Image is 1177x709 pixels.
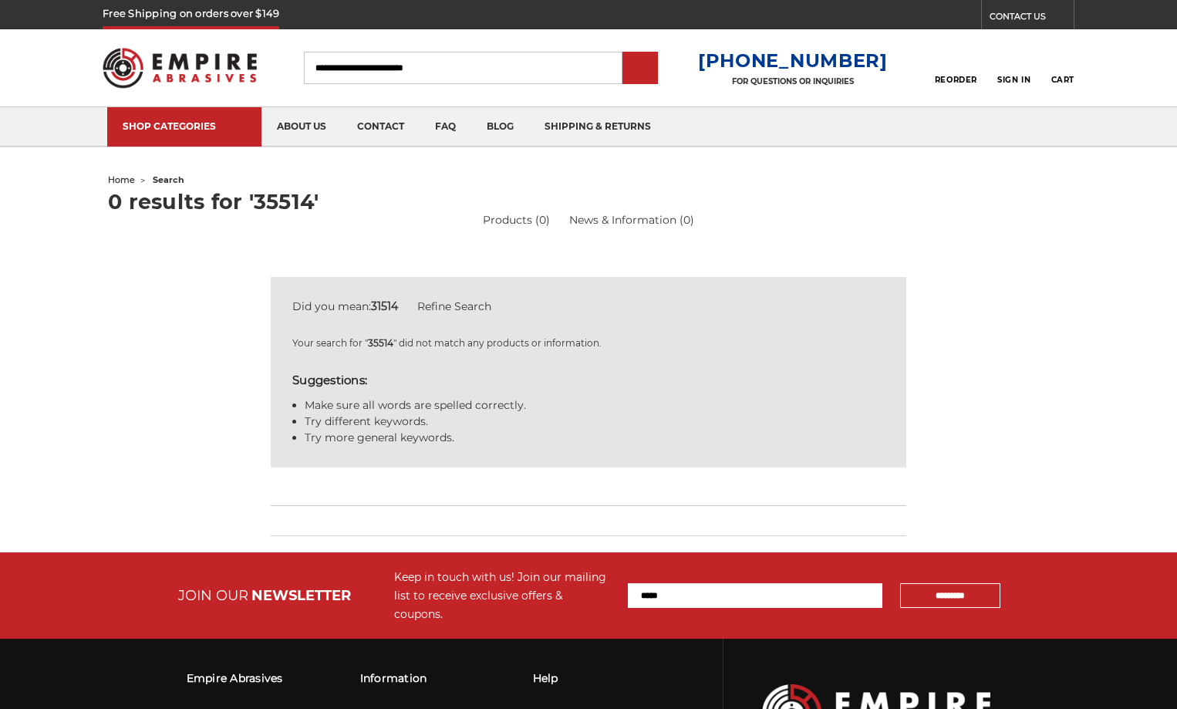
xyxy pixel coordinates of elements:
h5: Suggestions: [292,372,885,390]
a: contact [342,107,420,147]
div: SHOP CATEGORIES [123,120,246,132]
span: search [153,174,184,185]
p: Your search for " " did not match any products or information. [292,336,885,350]
strong: 31514 [371,299,398,313]
div: Did you mean: [292,299,885,315]
a: Reorder [935,51,977,84]
li: Make sure all words are spelled correctly. [305,397,885,414]
h1: 0 results for '35514' [108,191,1069,212]
a: shipping & returns [529,107,666,147]
img: Empire Abrasives [103,38,257,98]
span: Sign In [997,75,1030,85]
span: NEWSLETTER [251,587,351,604]
strong: 35514 [368,337,393,349]
a: Cart [1051,51,1074,85]
li: Try more general keywords. [305,430,885,446]
h3: Information [360,662,456,694]
input: Submit [625,53,656,84]
a: CONTACT US [990,8,1074,29]
p: FOR QUESTIONS OR INQUIRIES [698,76,888,86]
h3: Help [533,662,637,694]
span: Reorder [935,75,977,85]
a: [PHONE_NUMBER] [698,49,888,72]
span: JOIN OUR [178,587,248,604]
a: News & Information (0) [569,212,694,228]
span: Cart [1051,75,1074,85]
a: faq [420,107,471,147]
a: about us [261,107,342,147]
a: Products (0) [483,212,550,228]
div: Keep in touch with us! Join our mailing list to receive exclusive offers & coupons. [394,568,612,623]
h3: Empire Abrasives [187,662,283,694]
a: Refine Search [417,299,491,313]
li: Try different keywords. [305,414,885,430]
a: blog [471,107,529,147]
a: home [108,174,135,185]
